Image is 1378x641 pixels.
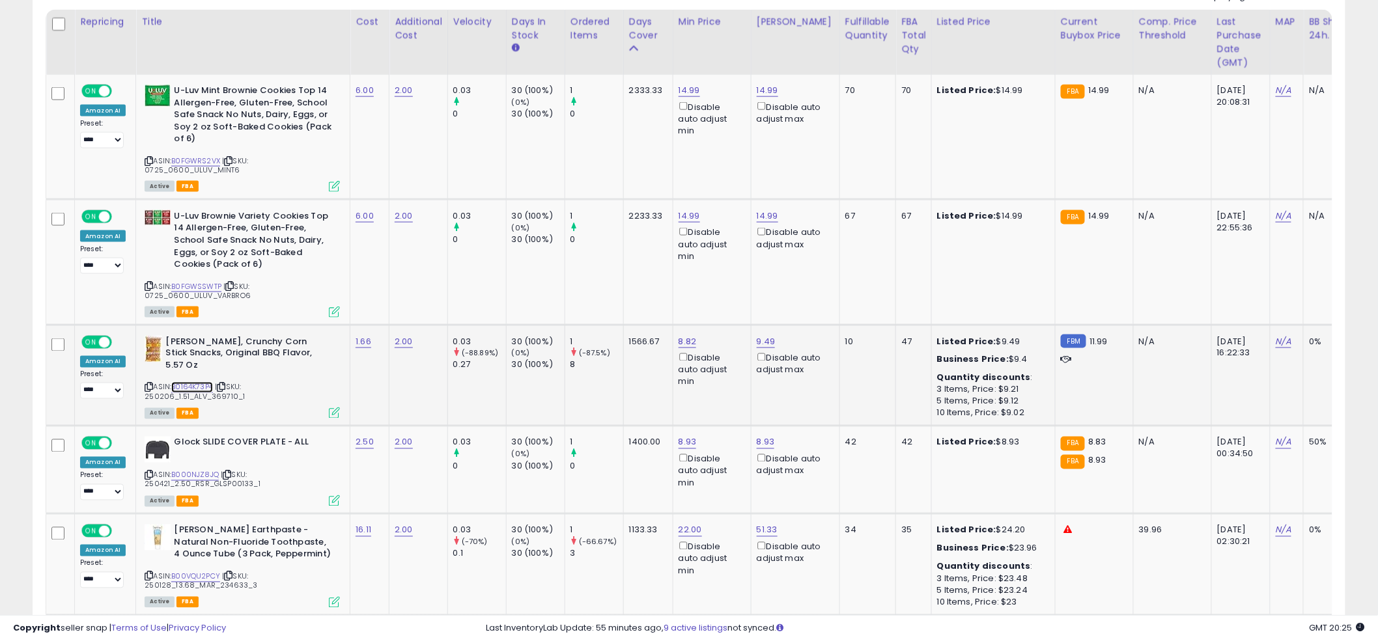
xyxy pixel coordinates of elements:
[570,437,623,448] div: 1
[356,210,374,223] a: 6.00
[679,100,741,137] div: Disable auto adjust min
[1217,85,1260,108] div: [DATE] 20:08:31
[145,181,175,192] span: All listings currently available for purchase on Amazon
[937,85,1045,96] div: $14.99
[937,372,1045,384] div: :
[937,353,1009,366] b: Business Price:
[937,407,1045,419] div: 10 Items, Price: $9.02
[171,281,221,292] a: B0FGWSSWTP
[171,571,220,582] a: B00VQU2PCY
[629,85,663,96] div: 2333.33
[937,437,1045,448] div: $8.93
[512,359,565,371] div: 30 (100%)
[845,525,886,536] div: 34
[757,436,775,449] a: 8.93
[570,336,623,348] div: 1
[570,548,623,560] div: 3
[845,85,886,96] div: 70
[1088,454,1106,467] span: 8.93
[937,210,996,222] b: Listed Price:
[629,210,663,222] div: 2233.33
[679,524,702,537] a: 22.00
[486,622,1365,634] div: Last InventoryLab Update: 55 minutes ago, not synced.
[512,437,565,448] div: 30 (100%)
[1276,15,1298,29] div: MAP
[512,548,565,560] div: 30 (100%)
[13,622,226,634] div: seller snap | |
[110,526,131,537] span: OFF
[145,525,340,607] div: ASIN:
[937,436,996,448] b: Listed Price:
[1088,210,1110,222] span: 14.99
[174,210,332,274] b: U-Luv Brownie Variety Cookies Top 14 Allergen-Free, Gluten-Free, School Safe Snack No Nuts, Dairy...
[1090,335,1108,348] span: 11.99
[395,436,413,449] a: 2.00
[453,234,506,245] div: 0
[145,437,171,463] img: 31x4GLVSsRL._SL40_.jpg
[845,15,890,42] div: Fulfillable Quantity
[1217,336,1260,359] div: [DATE] 16:22:33
[664,621,728,634] a: 9 active listings
[512,210,565,222] div: 30 (100%)
[1061,15,1128,42] div: Current Buybox Price
[1217,437,1260,460] div: [DATE] 00:34:50
[1309,336,1352,348] div: 0%
[356,436,374,449] a: 2.50
[629,15,668,42] div: Days Cover
[679,15,746,29] div: Min Price
[1061,455,1085,469] small: FBA
[145,525,171,551] img: 41tySnoZ4zL._SL40_.jpg
[83,438,99,449] span: ON
[110,86,131,97] span: OFF
[453,336,506,348] div: 0.03
[462,348,498,359] small: (-88.89%)
[937,384,1045,396] div: 3 Items, Price: $9.21
[757,225,830,251] div: Disable auto adjust max
[1276,335,1291,348] a: N/A
[570,85,623,96] div: 1
[145,470,260,489] span: | SKU: 250421_2.50_RSR_GLSP00133_1
[176,307,199,318] span: FBA
[395,210,413,223] a: 2.00
[1139,85,1202,96] div: N/A
[937,210,1045,222] div: $14.99
[579,348,610,359] small: (-87.5%)
[512,223,530,233] small: (0%)
[679,210,700,223] a: 14.99
[901,336,921,348] div: 47
[1139,525,1202,536] div: 39.96
[171,382,213,393] a: B0164K73P4
[629,437,663,448] div: 1400.00
[512,336,565,348] div: 30 (100%)
[83,86,99,97] span: ON
[1061,210,1085,225] small: FBA
[145,382,245,402] span: | SKU: 250206_1.51_ALV_369710_1
[937,560,1031,573] b: Quantity discounts
[1061,334,1086,348] small: FBM
[757,335,776,348] a: 9.49
[512,85,565,96] div: 30 (100%)
[1217,525,1260,548] div: [DATE] 02:30:21
[145,437,340,505] div: ASIN:
[570,210,623,222] div: 1
[1088,84,1110,96] span: 14.99
[937,335,996,348] b: Listed Price:
[462,537,488,547] small: (-70%)
[145,307,175,318] span: All listings currently available for purchase on Amazon
[1139,210,1202,222] div: N/A
[356,524,371,537] a: 16.11
[453,359,506,371] div: 0.27
[145,156,248,175] span: | SKU: 0725_0600_ULUV_MINT6
[937,525,1045,536] div: $24.20
[176,181,199,192] span: FBA
[679,436,697,449] a: 8.93
[80,105,126,116] div: Amazon AI
[145,408,175,419] span: All listings currently available for purchase on Amazon
[679,539,741,577] div: Disable auto adjust min
[937,15,1050,29] div: Listed Price
[1061,437,1085,451] small: FBA
[453,210,506,222] div: 0.03
[757,351,830,376] div: Disable auto adjust max
[629,525,663,536] div: 1133.33
[145,210,171,225] img: 41AMTIyc9KL._SL40_.jpg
